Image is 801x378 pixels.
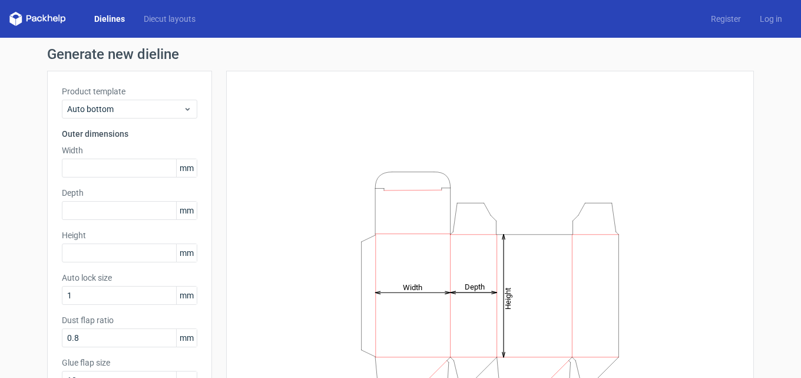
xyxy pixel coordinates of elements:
h1: Generate new dieline [47,47,754,61]
span: mm [176,202,197,219]
label: Depth [62,187,197,199]
tspan: Width [403,282,422,291]
span: mm [176,159,197,177]
h3: Outer dimensions [62,128,197,140]
label: Height [62,229,197,241]
a: Dielines [85,13,134,25]
a: Diecut layouts [134,13,205,25]
label: Auto lock size [62,272,197,284]
span: mm [176,287,197,304]
span: mm [176,329,197,347]
a: Register [701,13,750,25]
a: Log in [750,13,792,25]
span: mm [176,244,197,262]
label: Dust flap ratio [62,314,197,326]
span: Auto bottom [67,103,183,115]
label: Glue flap size [62,357,197,369]
label: Product template [62,86,197,97]
label: Width [62,144,197,156]
tspan: Depth [465,282,485,291]
tspan: Height [504,287,512,309]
